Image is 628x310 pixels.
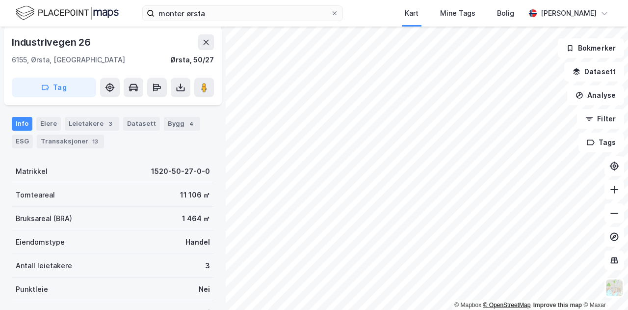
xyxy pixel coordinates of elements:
iframe: Chat Widget [579,263,628,310]
button: Analyse [567,85,624,105]
a: Mapbox [454,302,481,309]
div: Datasett [123,117,160,131]
button: Datasett [564,62,624,82]
div: Industrivegen 26 [12,34,93,50]
div: Kart [405,7,419,19]
div: 3 [105,119,115,129]
div: Punktleie [16,283,48,295]
div: [PERSON_NAME] [541,7,597,19]
button: Tags [578,133,624,152]
div: Bygg [164,117,200,131]
button: Tag [12,78,96,97]
div: 3 [205,260,210,272]
div: Handel [185,236,210,248]
div: Kontrollprogram for chat [579,263,628,310]
div: Bolig [497,7,514,19]
div: Eiendomstype [16,236,65,248]
img: logo.f888ab2527a4732fd821a326f86c7f29.svg [16,4,119,22]
div: Mine Tags [440,7,475,19]
div: Info [12,117,32,131]
div: 4 [186,119,196,129]
div: Antall leietakere [16,260,72,272]
div: Transaksjoner [37,135,104,148]
div: Matrikkel [16,166,48,177]
div: Ørsta, 50/27 [170,54,214,66]
div: 13 [90,137,100,146]
div: Tomteareal [16,189,55,201]
div: 6155, Ørsta, [GEOGRAPHIC_DATA] [12,54,125,66]
div: 11 106 ㎡ [180,189,210,201]
div: Bruksareal (BRA) [16,213,72,225]
a: OpenStreetMap [483,302,531,309]
div: Nei [199,283,210,295]
button: Bokmerker [558,38,624,58]
input: Søk på adresse, matrikkel, gårdeiere, leietakere eller personer [155,6,331,21]
div: ESG [12,135,33,148]
button: Filter [577,109,624,129]
div: Leietakere [65,117,119,131]
a: Improve this map [533,302,582,309]
div: Eiere [36,117,61,131]
div: 1 464 ㎡ [182,213,210,225]
div: 1520-50-27-0-0 [151,166,210,177]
